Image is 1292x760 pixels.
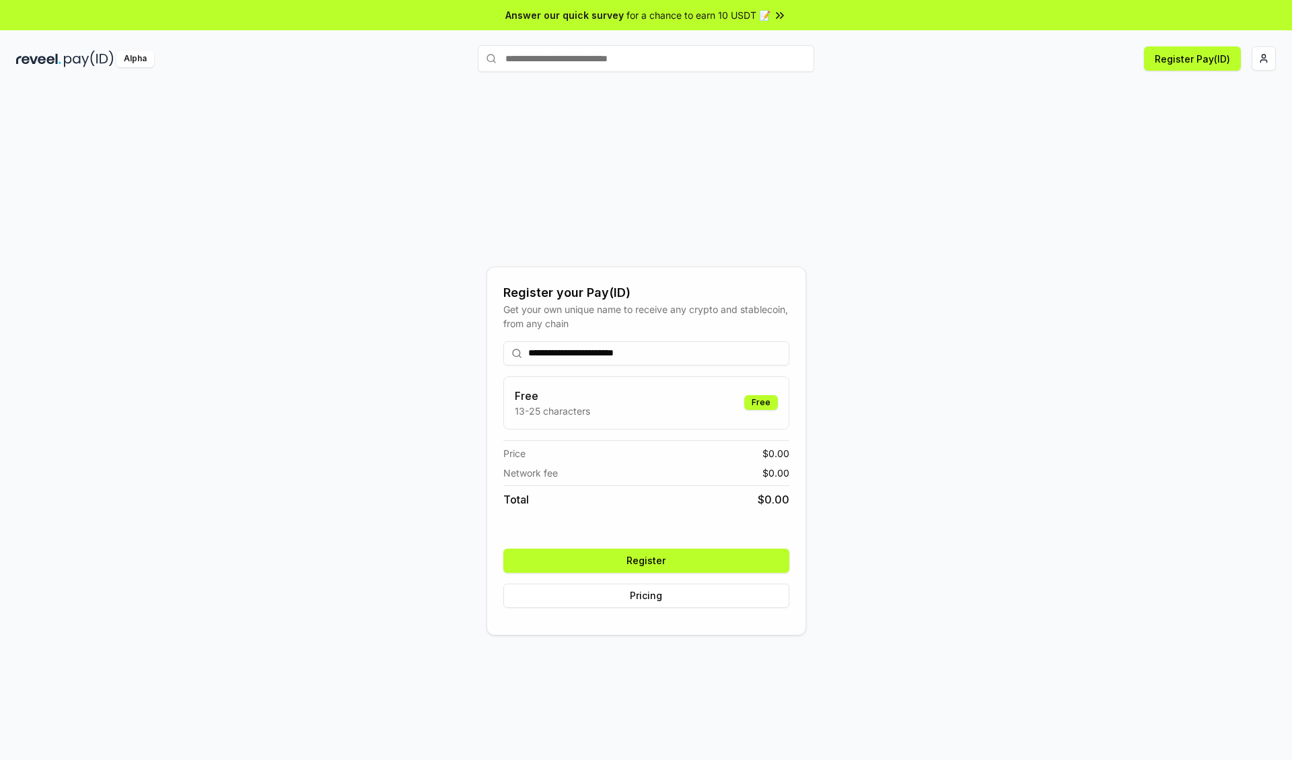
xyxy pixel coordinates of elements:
[626,8,770,22] span: for a chance to earn 10 USDT 📝
[503,302,789,331] div: Get your own unique name to receive any crypto and stablecoin, from any chain
[503,466,558,480] span: Network fee
[515,404,590,418] p: 13-25 characters
[762,466,789,480] span: $ 0.00
[503,491,529,508] span: Total
[515,388,590,404] h3: Free
[503,446,526,460] span: Price
[744,395,778,410] div: Free
[762,446,789,460] span: $ 0.00
[505,8,624,22] span: Answer our quick survey
[64,50,114,67] img: pay_id
[16,50,61,67] img: reveel_dark
[503,283,789,302] div: Register your Pay(ID)
[758,491,789,508] span: $ 0.00
[503,584,789,608] button: Pricing
[503,549,789,573] button: Register
[116,50,154,67] div: Alpha
[1144,46,1241,71] button: Register Pay(ID)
